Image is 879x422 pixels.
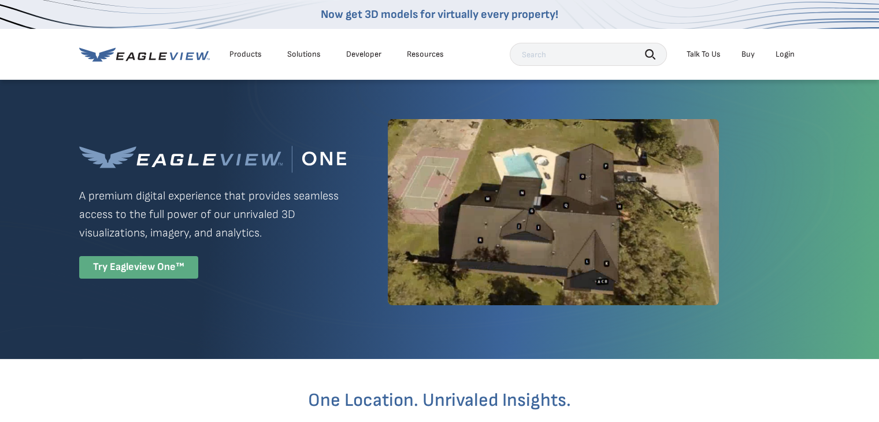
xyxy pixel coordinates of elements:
[346,49,381,60] a: Developer
[79,146,346,173] img: Eagleview One™
[687,49,721,60] div: Talk To Us
[88,391,792,410] h2: One Location. Unrivaled Insights.
[287,49,321,60] div: Solutions
[229,49,262,60] div: Products
[510,43,667,66] input: Search
[321,8,558,21] a: Now get 3D models for virtually every property!
[741,49,755,60] a: Buy
[79,187,346,242] p: A premium digital experience that provides seamless access to the full power of our unrivaled 3D ...
[776,49,795,60] div: Login
[407,49,444,60] div: Resources
[79,256,198,279] div: Try Eagleview One™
